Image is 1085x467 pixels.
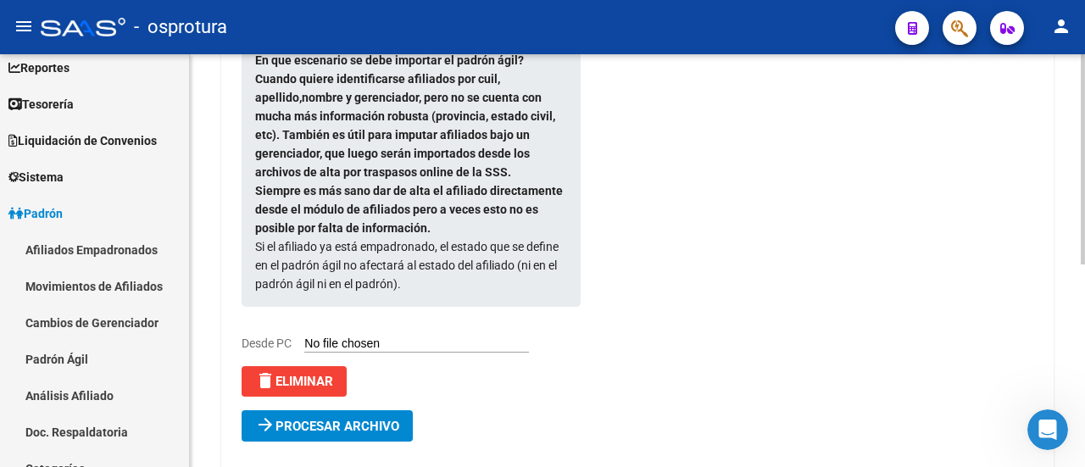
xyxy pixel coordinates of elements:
strong: En que escenario se debe importar el padrón ágil? Cuando quiere identificarse afiliados por cuil,... [255,53,555,179]
span: Eliminar [255,374,333,389]
iframe: Intercom live chat [1027,409,1068,450]
span: Liquidación de Convenios [8,131,157,150]
span: Procesar archivo [275,419,399,434]
mat-icon: arrow_forward [255,414,275,435]
strong: Siempre es más sano dar de alta el afiliado directamente desde el módulo de afiliados pero a vece... [255,184,563,235]
mat-icon: delete [255,370,275,391]
input: Desde PC [304,336,529,353]
span: - osprotura [134,8,227,46]
button: Procesar archivo [242,410,413,442]
button: Eliminar [242,366,347,397]
span: Tesorería [8,95,74,114]
mat-icon: person [1051,16,1071,36]
span: Desde PC [242,336,292,350]
span: Reportes [8,58,70,77]
span: Sistema [8,168,64,186]
mat-icon: menu [14,16,34,36]
span: Padrón [8,204,63,223]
